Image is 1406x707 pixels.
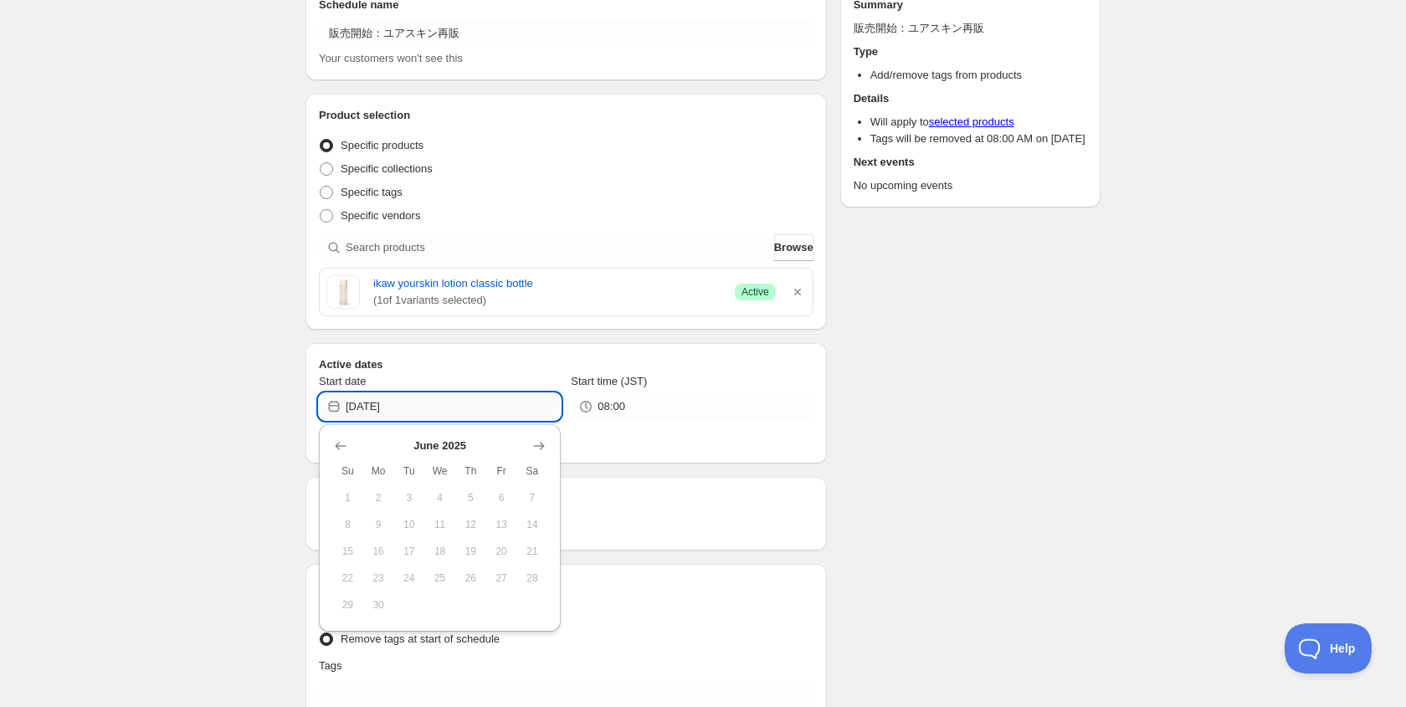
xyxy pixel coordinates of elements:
[524,464,541,478] span: Sa
[424,511,455,538] button: Wednesday June 11 2025
[854,90,1087,107] h2: Details
[493,464,511,478] span: Fr
[486,538,517,565] button: Friday June 20 2025
[332,458,363,484] th: Sunday
[319,658,341,674] p: Tags
[341,633,500,645] span: Remove tags at start of schedule
[339,545,357,558] span: 15
[517,511,548,538] button: Saturday June 14 2025
[431,518,449,531] span: 11
[401,545,418,558] span: 17
[493,491,511,505] span: 6
[332,565,363,592] button: Sunday June 22 2025
[332,592,363,618] button: Sunday June 29 2025
[741,285,769,299] span: Active
[424,484,455,511] button: Wednesday June 4 2025
[455,458,486,484] th: Thursday
[363,592,394,618] button: Monday June 30 2025
[493,518,511,531] span: 13
[332,538,363,565] button: Sunday June 15 2025
[363,458,394,484] th: Monday
[339,518,357,531] span: 8
[341,186,403,198] span: Specific tags
[524,545,541,558] span: 21
[571,375,647,387] span: Start time (JST)
[524,571,541,585] span: 28
[870,67,1087,84] li: Add/remove tags from products
[527,434,551,458] button: Show next month, July 2025
[370,545,387,558] span: 16
[486,565,517,592] button: Friday June 27 2025
[346,234,771,261] input: Search products
[517,458,548,484] th: Saturday
[363,511,394,538] button: Monday June 9 2025
[431,464,449,478] span: We
[462,518,480,531] span: 12
[319,356,813,373] h2: Active dates
[332,511,363,538] button: Sunday June 8 2025
[462,571,480,585] span: 26
[373,275,721,292] a: ikaw yourskin lotion classic bottle
[462,464,480,478] span: Th
[524,518,541,531] span: 14
[870,131,1087,147] li: Tags will be removed at 08:00 AM on [DATE]
[394,511,425,538] button: Tuesday June 10 2025
[319,490,813,507] h2: Repeating
[517,484,548,511] button: Saturday June 7 2025
[455,565,486,592] button: Thursday June 26 2025
[431,545,449,558] span: 18
[517,538,548,565] button: Saturday June 21 2025
[431,571,449,585] span: 25
[870,114,1087,131] li: Will apply to
[339,598,357,612] span: 29
[373,292,721,309] span: ( 1 of 1 variants selected)
[455,511,486,538] button: Thursday June 12 2025
[854,154,1087,171] h2: Next events
[401,464,418,478] span: Tu
[370,491,387,505] span: 2
[424,565,455,592] button: Wednesday June 25 2025
[339,571,357,585] span: 22
[319,375,366,387] span: Start date
[319,52,463,64] span: Your customers won't see this
[370,464,387,478] span: Mo
[524,491,541,505] span: 7
[401,518,418,531] span: 10
[493,571,511,585] span: 27
[431,491,449,505] span: 4
[774,239,813,256] span: Browse
[341,139,423,151] span: Specific products
[329,434,352,458] button: Show previous month, May 2025
[401,491,418,505] span: 3
[493,545,511,558] span: 20
[370,518,387,531] span: 9
[462,491,480,505] span: 5
[517,565,548,592] button: Saturday June 28 2025
[363,565,394,592] button: Monday June 23 2025
[486,484,517,511] button: Friday June 6 2025
[394,484,425,511] button: Tuesday June 3 2025
[1285,623,1373,674] iframe: Toggle Customer Support
[319,107,813,124] h2: Product selection
[455,538,486,565] button: Thursday June 19 2025
[370,598,387,612] span: 30
[332,484,363,511] button: Sunday June 1 2025
[394,565,425,592] button: Tuesday June 24 2025
[341,162,433,175] span: Specific collections
[394,538,425,565] button: Tuesday June 17 2025
[394,458,425,484] th: Tuesday
[486,458,517,484] th: Friday
[339,464,357,478] span: Su
[363,484,394,511] button: Monday June 2 2025
[854,20,1087,37] p: 販売開始：ユアスキン再販
[370,571,387,585] span: 23
[401,571,418,585] span: 24
[854,44,1087,60] h2: Type
[929,115,1014,128] a: selected products
[319,577,813,594] h2: Tags
[424,458,455,484] th: Wednesday
[339,491,357,505] span: 1
[424,538,455,565] button: Wednesday June 18 2025
[363,538,394,565] button: Monday June 16 2025
[774,234,813,261] button: Browse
